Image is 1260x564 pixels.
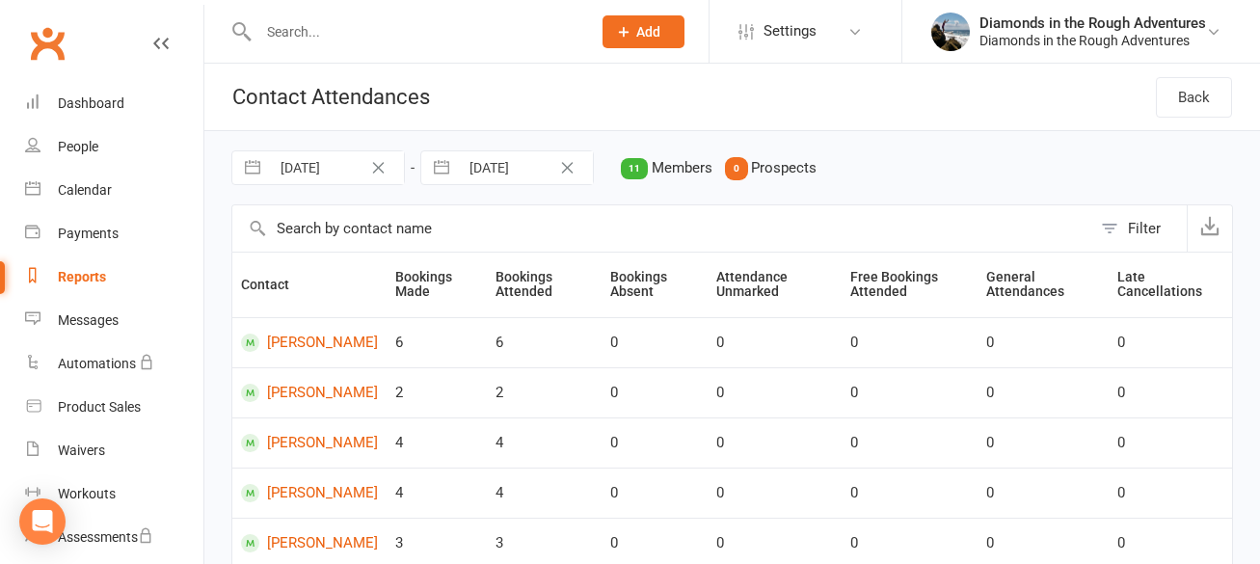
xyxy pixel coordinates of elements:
button: Clear Date [550,156,584,179]
div: 0 [610,385,699,401]
div: 0 [1117,485,1223,501]
button: Clear Date [362,156,395,179]
div: 0 [716,435,833,451]
a: Reports [25,255,203,299]
input: Search... [253,18,577,45]
div: Product Sales [58,399,141,415]
div: 4 [395,485,478,501]
th: Contact [232,253,387,317]
div: Diamonds in the Rough Adventures [979,32,1206,49]
div: 6 [395,335,478,351]
img: thumb_image1543975352.png [931,13,970,51]
a: Workouts [25,472,203,516]
div: 0 [850,385,969,401]
a: Back [1156,77,1232,118]
div: 0 [716,385,833,401]
div: 0 [1117,385,1223,401]
a: Clubworx [23,19,71,67]
span: Settings [764,10,817,53]
th: Bookings Made [387,253,487,317]
div: 0 [850,335,969,351]
div: 0 [716,335,833,351]
div: 0 [1117,335,1223,351]
a: Messages [25,299,203,342]
div: Open Intercom Messenger [19,498,66,545]
a: [PERSON_NAME] [241,484,378,502]
th: Bookings Attended [487,253,602,317]
div: Automations [58,356,136,371]
div: 0 [986,535,1100,551]
div: 3 [496,535,593,551]
div: Filter [1128,217,1161,240]
div: Workouts [58,486,116,501]
div: Dashboard [58,95,124,111]
input: Starts To [459,151,593,184]
div: 0 [716,485,833,501]
th: Bookings Absent [602,253,708,317]
a: Waivers [25,429,203,472]
input: Starts From [270,151,404,184]
a: Calendar [25,169,203,212]
div: 3 [395,535,478,551]
a: People [25,125,203,169]
button: Filter [1091,205,1187,252]
div: 0 [1117,435,1223,451]
a: Dashboard [25,82,203,125]
div: 4 [395,435,478,451]
div: 0 [986,335,1100,351]
a: Payments [25,212,203,255]
div: 2 [496,385,593,401]
a: Product Sales [25,386,203,429]
div: 6 [496,335,593,351]
span: Prospects [751,160,817,177]
button: Add [603,15,684,48]
div: 0 [610,535,699,551]
th: Late Cancellations [1109,253,1232,317]
h1: Contact Attendances [204,64,430,130]
div: 4 [496,435,593,451]
div: 0 [726,158,747,179]
div: Calendar [58,182,112,198]
a: Assessments [25,516,203,559]
div: 0 [850,435,969,451]
th: Free Bookings Attended [842,253,978,317]
div: 0 [850,535,969,551]
div: 0 [610,335,699,351]
div: Reports [58,269,106,284]
span: Members [652,160,712,177]
div: 4 [496,485,593,501]
a: [PERSON_NAME] [241,534,378,552]
div: 0 [986,385,1100,401]
div: 11 [621,158,648,179]
div: Waivers [58,443,105,458]
div: 0 [986,485,1100,501]
div: 0 [986,435,1100,451]
span: Add [636,24,660,40]
div: 0 [610,435,699,451]
div: 0 [610,485,699,501]
th: General Attendances [978,253,1109,317]
a: Automations [25,342,203,386]
a: [PERSON_NAME] [241,334,378,352]
div: 2 [395,385,478,401]
a: [PERSON_NAME] [241,384,378,402]
div: Diamonds in the Rough Adventures [979,14,1206,32]
div: 0 [850,485,969,501]
div: Messages [58,312,119,328]
a: [PERSON_NAME] [241,434,378,452]
th: Attendance Unmarked [708,253,842,317]
div: People [58,139,98,154]
div: Assessments [58,529,153,545]
div: 0 [716,535,833,551]
div: 0 [1117,535,1223,551]
div: Payments [58,226,119,241]
input: Search by contact name [232,205,1091,252]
